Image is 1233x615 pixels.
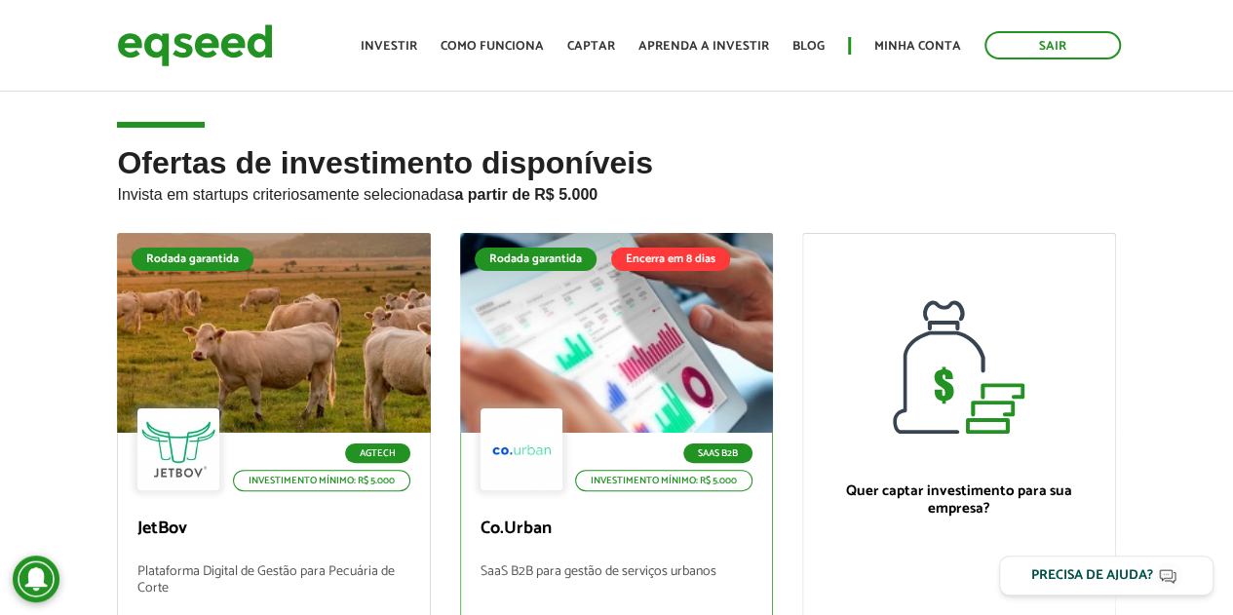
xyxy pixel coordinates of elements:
h2: Ofertas de investimento disponíveis [117,146,1115,233]
a: Captar [567,40,615,53]
p: Quer captar investimento para sua empresa? [823,482,1095,518]
a: Investir [361,40,417,53]
a: Blog [792,40,825,53]
div: Rodada garantida [132,248,253,271]
p: Investimento mínimo: R$ 5.000 [233,470,410,491]
p: JetBov [137,519,409,540]
p: Agtech [345,443,410,463]
a: Como funciona [441,40,544,53]
p: Invista em startups criteriosamente selecionadas [117,180,1115,204]
a: Aprenda a investir [638,40,769,53]
div: Encerra em 8 dias [611,248,730,271]
img: EqSeed [117,19,273,71]
div: Rodada garantida [475,248,597,271]
p: SaaS B2B [683,443,752,463]
a: Minha conta [874,40,961,53]
p: Investimento mínimo: R$ 5.000 [575,470,752,491]
strong: a partir de R$ 5.000 [454,186,597,203]
p: Co.Urban [481,519,752,540]
a: Sair [984,31,1121,59]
